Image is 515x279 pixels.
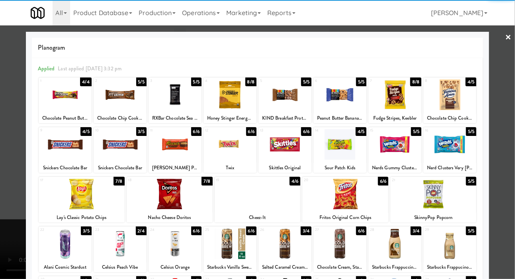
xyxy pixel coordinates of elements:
div: Lay's Classic Potato Chips [40,213,123,223]
div: 8/8 [245,77,257,86]
div: 194/6Cheez-It [215,177,301,223]
div: 24 [150,227,175,233]
div: 4/5 [80,127,91,136]
div: 206/6Fritos Original Corn Chips [302,177,388,223]
div: Cheez-It [215,213,301,223]
span: Planogram [38,42,478,54]
div: 29 [425,227,450,233]
div: Alani Cosmic Stardust [40,262,90,272]
div: 144/5Sour Patch Kids [313,127,366,173]
div: Chocolate Peanut Butter Protein Bar, FITCRUNCH [39,113,92,123]
div: 276/6Chocolate Cream, Starbucks Cold Brew [313,227,366,272]
div: 14/4Chocolate Peanut Butter Protein Bar, FITCRUNCH [39,77,92,123]
div: Sour Patch Kids [313,163,366,173]
div: 232/4Celsius Peach Vibe [94,227,147,272]
div: 246/6Celsius Orange [149,227,202,272]
div: 5/5 [301,77,311,86]
span: Last applied [DATE] 3:32 pm [58,65,121,72]
div: 155/5Nerds Gummy Clusters Rainbow [368,127,421,173]
div: Chocolate Cream, Starbucks Cold Brew [315,262,365,272]
div: Starbucks Frappucino Vanilla [425,262,475,272]
div: Fudge Stripes, Keebler [370,113,420,123]
div: 22 [40,227,65,233]
div: Snickers Chocolate Bar [95,163,145,173]
div: RXBar Chocolate Sea Salt [149,113,202,123]
div: Celsius Peach Vibe [94,262,147,272]
div: 3/4 [301,227,311,235]
div: 283/4Starbucks Frappuccino Mocha [368,227,421,272]
div: 3/5 [81,227,91,235]
div: 7 [370,77,395,84]
div: 165/5Nerd Clusters Very [PERSON_NAME] [423,127,476,173]
div: 3/5 [136,127,147,136]
div: 23 [95,227,120,233]
div: SkinnyPop Popcorn [390,213,476,223]
div: 126/6Twix [204,127,257,173]
div: Chocolate Chip Cookies, Famous [PERSON_NAME] [425,113,475,123]
div: 13 [260,127,285,134]
div: KIND Breakfast Protein Bar, Dark Chocolate Cocoa [260,113,310,123]
div: 65/5Peanut Butter Banana Dark Chocolate, KIND Breakfast Protein Bar [313,77,366,123]
div: 8/8 [410,77,421,86]
div: Twix [205,163,255,173]
div: 4/6 [290,177,300,186]
div: Cheez-It [216,213,300,223]
div: 5/5 [466,227,476,235]
div: 84/5Chocolate Chip Cookies, Famous [PERSON_NAME] [423,77,476,123]
div: RXBar Chocolate Sea Salt [150,113,200,123]
div: 3/4 [411,227,421,235]
div: Honey Stinger Energy Waffle [204,113,257,123]
div: 16 [425,127,450,134]
div: Starbucks Frappuccino Mocha [370,262,420,272]
div: 7/8 [202,177,212,186]
div: 1 [40,77,65,84]
div: 6 [315,77,340,84]
div: 6/6 [301,127,311,136]
div: Snickers Chocolate Bar [40,163,90,173]
div: 35/5RXBar Chocolate Sea Salt [149,77,202,123]
div: Fudge Stripes, Keebler [368,113,421,123]
div: 15 [370,127,395,134]
span: Applied [38,65,55,72]
div: 223/5Alani Cosmic Stardust [39,227,92,272]
div: Nacho Cheese Doritos [128,213,211,223]
div: 9 [40,127,65,134]
div: 136/6Skittles Original [258,127,311,173]
div: SkinnyPop Popcorn [392,213,475,223]
div: 26 [260,227,285,233]
div: Salted Caramel Cream, Starbucks Cold Brew [260,262,310,272]
div: Nerds Gummy Clusters Rainbow [370,163,420,173]
div: [PERSON_NAME] Peanut Butter Cups [150,163,200,173]
div: 14 [315,127,340,134]
div: Celsius Peach Vibe [95,262,145,272]
div: 6/6 [191,227,202,235]
div: 48/8Honey Stinger Energy Waffle [204,77,257,123]
div: KIND Breakfast Protein Bar, Dark Chocolate Cocoa [258,113,311,123]
div: 4 [205,77,230,84]
div: 5/5 [466,177,476,186]
div: Snickers Chocolate Bar [39,163,92,173]
div: [PERSON_NAME] Peanut Butter Cups [149,163,202,173]
div: 21 [392,177,433,184]
div: 10 [95,127,120,134]
div: 8 [425,77,450,84]
div: Celsius Orange [150,262,200,272]
div: 27 [315,227,340,233]
div: 20 [304,177,345,184]
div: Starbucks Vanilla Sweet Cream Cold Brew [204,262,257,272]
div: 5/5 [191,77,202,86]
div: Chocolate Chip Cookies, Famous [PERSON_NAME] [423,113,476,123]
div: Celsius Orange [149,262,202,272]
div: Skittles Original [258,163,311,173]
div: 295/5Starbucks Frappucino Vanilla [423,227,476,272]
div: 2 [95,77,120,84]
div: Chocolate Cream, Starbucks Cold Brew [313,262,366,272]
div: Lay's Classic Potato Chips [39,213,125,223]
div: 103/5Snickers Chocolate Bar [94,127,147,173]
div: 2/4 [136,227,147,235]
div: Starbucks Frappucino Vanilla [423,262,476,272]
div: Peanut Butter Banana Dark Chocolate, KIND Breakfast Protein Bar [313,113,366,123]
div: 28 [370,227,395,233]
div: Honey Stinger Energy Waffle [205,113,255,123]
div: Peanut Butter Banana Dark Chocolate, KIND Breakfast Protein Bar [315,113,365,123]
